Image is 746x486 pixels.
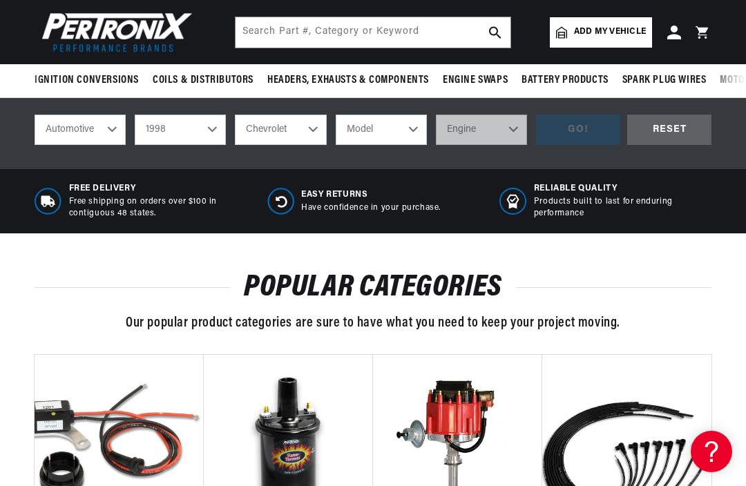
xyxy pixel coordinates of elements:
[69,183,247,195] span: Free Delivery
[236,17,510,48] input: Search Part #, Category or Keyword
[153,73,254,88] span: Coils & Distributors
[126,316,620,330] span: Our popular product categories are sure to have what you need to keep your project moving.
[443,73,508,88] span: Engine Swaps
[534,183,711,195] span: RELIABLE QUALITY
[301,189,441,201] span: Easy Returns
[615,64,714,97] summary: Spark Plug Wires
[534,196,711,220] p: Products built to last for enduring performance
[436,115,527,145] select: Engine
[550,17,652,48] a: Add my vehicle
[146,64,260,97] summary: Coils & Distributors
[135,115,226,145] select: Year
[35,64,146,97] summary: Ignition Conversions
[235,115,326,145] select: Make
[480,17,510,48] button: search button
[574,26,646,39] span: Add my vehicle
[69,196,247,220] p: Free shipping on orders over $100 in contiguous 48 states.
[436,64,515,97] summary: Engine Swaps
[35,115,126,145] select: Ride Type
[35,275,711,301] h2: POPULAR CATEGORIES
[35,8,193,56] img: Pertronix
[627,115,711,146] div: RESET
[622,73,707,88] span: Spark Plug Wires
[260,64,436,97] summary: Headers, Exhausts & Components
[301,202,441,214] p: Have confidence in your purchase.
[515,64,615,97] summary: Battery Products
[267,73,429,88] span: Headers, Exhausts & Components
[336,115,427,145] select: Model
[35,73,139,88] span: Ignition Conversions
[522,73,609,88] span: Battery Products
